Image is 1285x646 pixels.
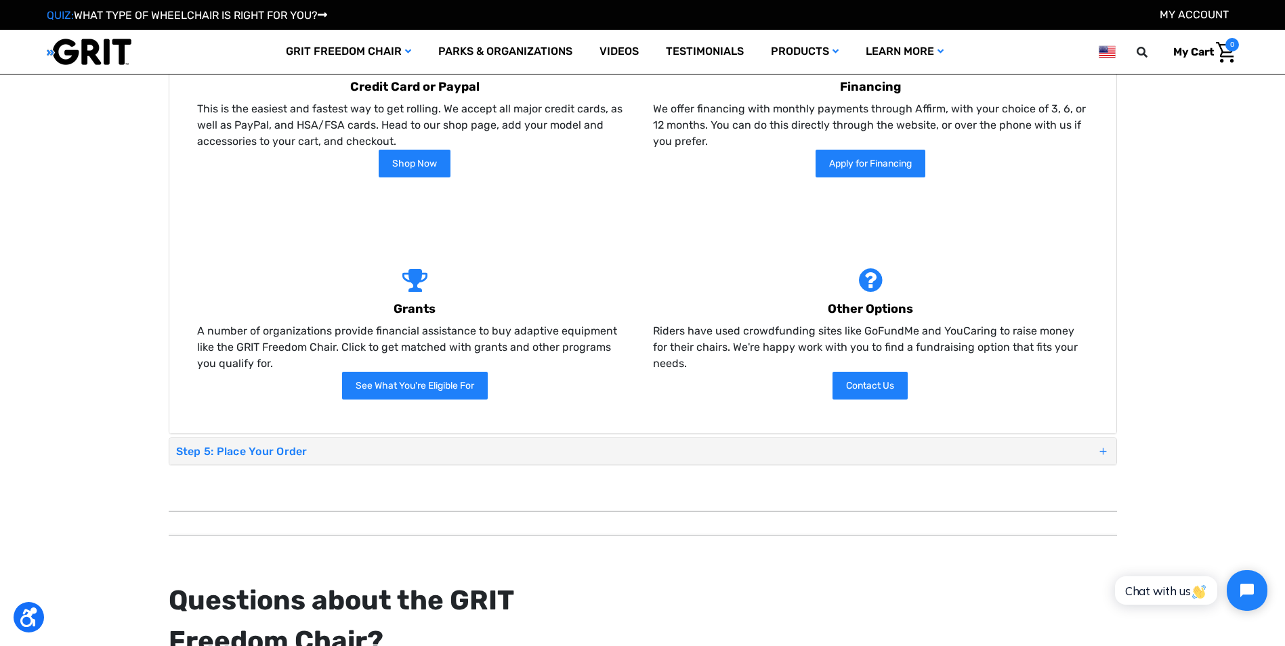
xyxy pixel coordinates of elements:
a: Videos [586,30,652,74]
b: Credit Card or Paypal [350,79,480,94]
b: Financing [840,79,901,94]
a: Apply for Financing [816,150,925,177]
b: Other Options [828,301,913,316]
img: Cart [1216,42,1236,63]
p: We offer financing with monthly payments through Affirm, with your choice of 3, 6, or 12 months. ... [653,101,1088,150]
span: QUIZ: [47,9,74,22]
img: us.png [1099,43,1115,60]
a: Products [757,30,852,74]
a: See What You're Eligible For [342,372,488,400]
a: GRIT Freedom Chair [272,30,425,74]
a: Learn More [852,30,957,74]
p: A number of organizations provide financial assistance to buy adaptive equipment like the GRIT Fr... [197,323,632,372]
a: Cart with 0 items [1163,38,1239,66]
p: This is the easiest and fastest way to get rolling. We accept all major credit cards, as well as ... [197,101,632,150]
span: My Cart [1173,45,1214,58]
h4: Step 5: Place Your Order [176,445,1097,458]
p: Riders have used crowdfunding sites like GoFundMe and YouCaring to raise money for their chairs. ... [653,323,1088,372]
b: Grants [394,301,436,316]
input: Search [1143,38,1163,66]
a: Contact Us [833,372,908,400]
a: QUIZ:WHAT TYPE OF WHEELCHAIR IS RIGHT FOR YOU? [47,9,327,22]
span: 0 [1225,38,1239,51]
a: Parks & Organizations [425,30,586,74]
a: Shop Now [379,150,450,177]
a: Account [1160,8,1229,21]
img: GRIT All-Terrain Wheelchair and Mobility Equipment [47,38,131,66]
span: Phone Number [214,56,287,68]
a: Testimonials [652,30,757,74]
iframe: Tidio Chat [1100,559,1279,622]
